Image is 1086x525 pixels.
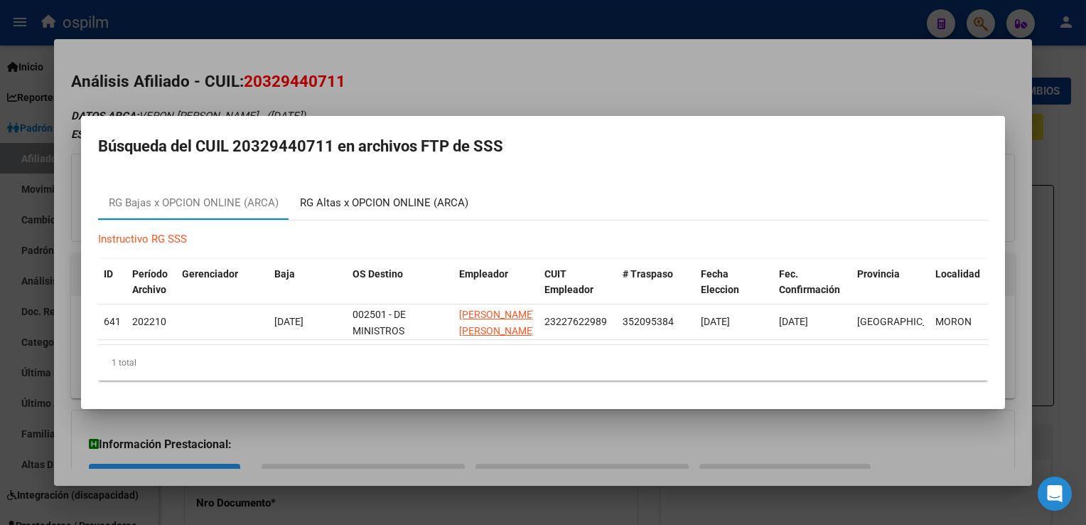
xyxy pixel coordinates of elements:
div: 1 total [98,345,988,381]
datatable-header-cell: Período Archivo [127,259,176,306]
a: Instructivo RG SSS [98,233,187,245]
span: CUIT Empleador [544,268,593,296]
span: MORON [935,316,972,327]
datatable-header-cell: Provincia [851,259,930,306]
datatable-header-cell: Baja [269,259,347,306]
span: Provincia [857,268,900,280]
datatable-header-cell: Gerenciador [176,259,269,306]
span: ID [104,268,113,280]
span: Localidad [935,268,980,280]
datatable-header-cell: Fecha Eleccion [695,259,773,306]
span: 202210 [132,316,166,327]
div: [DATE] [274,314,341,330]
datatable-header-cell: # Traspaso [617,259,695,306]
span: [GEOGRAPHIC_DATA] [857,316,953,327]
span: 002501 - DE MINISTROS SECRETARIOS Y SUBSECRETARIOS [353,309,434,368]
datatable-header-cell: Fec. Confirmación [773,259,851,306]
span: Gerenciador [182,268,238,280]
span: Fecha Eleccion [701,268,739,296]
span: Baja [274,268,295,280]
span: Fec. Confirmación [779,268,840,296]
span: 6419 [104,316,127,327]
h2: Búsqueda del CUIL 20329440711 en archivos FTP de SSS [98,133,988,160]
datatable-header-cell: OS Destino [347,259,453,306]
div: RG Bajas x OPCION ONLINE (ARCA) [109,195,279,211]
span: [DATE] [779,316,808,327]
span: [DATE] [701,316,730,327]
datatable-header-cell: Empleador [453,259,539,306]
div: Open Intercom Messenger [1038,477,1072,511]
datatable-header-cell: Localidad [930,259,1008,306]
span: 352095384 [623,316,674,327]
span: [PERSON_NAME] [PERSON_NAME] [459,309,535,336]
span: # Traspaso [623,268,673,280]
div: RG Altas x OPCION ONLINE (ARCA) [300,195,468,211]
datatable-header-cell: ID [98,259,127,306]
span: Período Archivo [132,268,168,296]
span: OS Destino [353,268,403,280]
span: Empleador [459,268,508,280]
span: 23227622989 [544,316,607,327]
datatable-header-cell: CUIT Empleador [539,259,617,306]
